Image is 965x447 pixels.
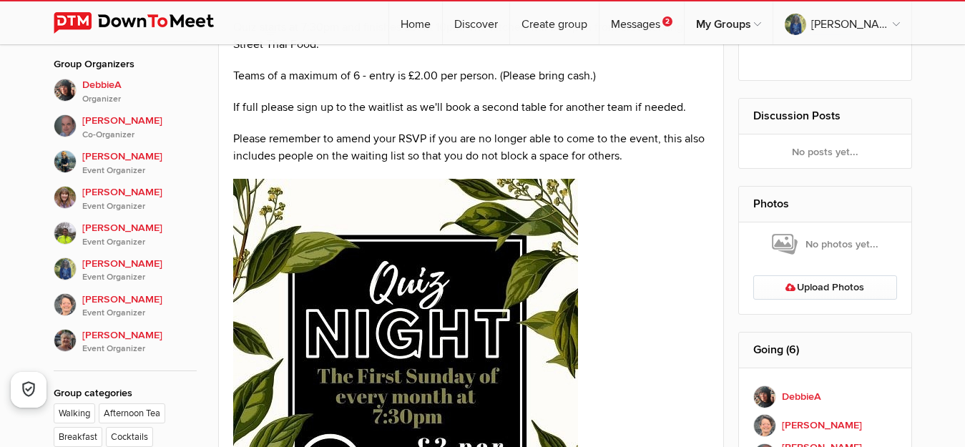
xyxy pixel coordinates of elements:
i: Event Organizer [82,307,197,320]
img: Louise [54,150,77,173]
i: Event Organizer [82,236,197,249]
span: [PERSON_NAME] [82,220,197,249]
b: [PERSON_NAME] [782,418,862,433]
a: Discover [443,1,509,44]
i: Event Organizer [82,271,197,284]
a: DebbieA [753,383,897,411]
a: [PERSON_NAME]Event Organizer [54,177,197,213]
img: Helen D [54,186,77,209]
a: [PERSON_NAME]Event Organizer [54,249,197,285]
p: Teams of a maximum of 6 - entry is £2.00 per person. (Please bring cash.) [233,67,710,84]
a: Photos [753,197,789,211]
a: [PERSON_NAME]Event Organizer [54,142,197,177]
div: No posts yet... [739,134,911,169]
span: 2 [662,16,672,26]
a: [PERSON_NAME] [753,411,897,440]
a: [PERSON_NAME]Co-Organizer [54,106,197,142]
a: [PERSON_NAME]Event Organizer [54,213,197,249]
img: Lou Phillips [54,293,77,316]
span: [PERSON_NAME] [82,185,197,213]
i: Organizer [82,93,197,106]
img: Debbie K [54,257,77,280]
span: No photos yet... [772,232,878,257]
b: DebbieA [782,389,821,405]
p: Please remember to amend your RSVP if you are no longer able to come to the event, this also incl... [233,130,710,164]
a: [PERSON_NAME] [773,1,911,44]
img: Lou Phillips [753,414,776,437]
i: Event Organizer [82,343,197,355]
a: [PERSON_NAME]Event Organizer [54,320,197,356]
a: [PERSON_NAME]Event Organizer [54,285,197,320]
div: Group Organizers [54,57,197,72]
i: Co-Organizer [82,129,197,142]
a: Discussion Posts [753,109,841,123]
img: DownToMeet [54,12,236,34]
span: [PERSON_NAME] [82,149,197,177]
img: DebbieA [753,385,776,408]
i: Event Organizer [82,164,197,177]
h2: Going (6) [753,333,897,367]
div: Group categories [54,385,197,401]
span: [PERSON_NAME] [82,256,197,285]
a: My Groups [685,1,773,44]
img: DebbieA [54,79,77,102]
span: [PERSON_NAME] [82,292,197,320]
span: [PERSON_NAME] [82,328,197,356]
img: Ann van [54,329,77,352]
img: Adam Lea [54,222,77,245]
p: If full please sign up to the waitlist as we'll book a second table for another team if needed. [233,99,710,116]
a: DebbieAOrganizer [54,79,197,106]
a: Messages2 [599,1,684,44]
span: [PERSON_NAME] [82,113,197,142]
a: Home [389,1,442,44]
a: Create group [510,1,599,44]
span: DebbieA [82,77,197,106]
i: Event Organizer [82,200,197,213]
a: Upload Photos [753,275,897,300]
img: Adrian [54,114,77,137]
